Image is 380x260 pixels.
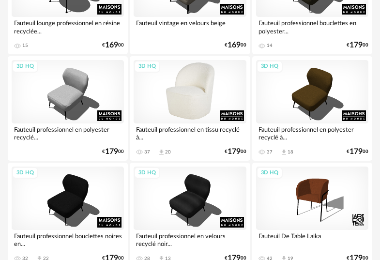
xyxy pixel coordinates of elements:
[252,56,372,161] a: 3D HQ Fauteuil professionnel en polyester recyclé à... 37 Download icon 18 €17900
[12,123,124,143] div: Fauteuil professionnel en polyester recyclé...
[165,149,171,155] div: 20
[134,61,160,73] div: 3D HQ
[102,42,124,48] div: € 00
[350,42,363,48] span: 179
[257,61,283,73] div: 3D HQ
[158,149,165,156] span: Download icon
[105,149,118,155] span: 179
[225,42,246,48] div: € 00
[280,149,288,156] span: Download icon
[8,56,128,161] a: 3D HQ Fauteuil professionnel en polyester recyclé... €17900
[267,43,273,48] div: 14
[12,61,38,73] div: 3D HQ
[257,167,283,179] div: 3D HQ
[134,167,160,179] div: 3D HQ
[144,149,150,155] div: 37
[350,149,363,155] span: 179
[267,149,273,155] div: 37
[347,149,368,155] div: € 00
[256,230,368,249] div: Fauteuil De Table Laika
[225,149,246,155] div: € 00
[12,230,124,249] div: Fauteuil professionnel bouclettes noires en...
[228,149,241,155] span: 179
[12,167,38,179] div: 3D HQ
[347,42,368,48] div: € 00
[130,56,250,161] a: 3D HQ Fauteuil professionnel en tissu recyclé à... 37 Download icon 20 €17900
[134,230,246,249] div: Fauteuil professionnel en velours recyclé noir...
[134,17,246,36] div: Fauteuil vintage en velours beige
[105,42,118,48] span: 169
[256,123,368,143] div: Fauteuil professionnel en polyester recyclé à...
[102,149,124,155] div: € 00
[22,43,28,48] div: 15
[12,17,124,36] div: Fauteuil lounge professionnel en résine recyclée...
[288,149,293,155] div: 18
[134,123,246,143] div: Fauteuil professionnel en tissu recyclé à...
[256,17,368,36] div: Fauteuil professionnel bouclettes en polyester...
[228,42,241,48] span: 169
